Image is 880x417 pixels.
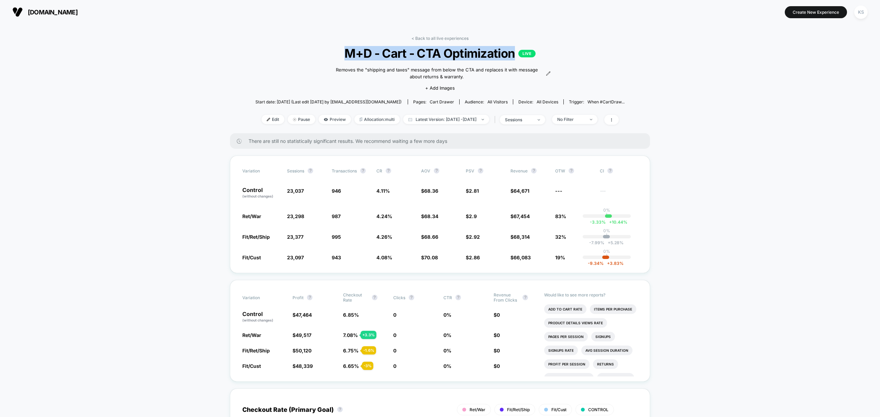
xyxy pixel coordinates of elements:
[376,168,382,173] span: CR
[287,168,304,173] span: Sessions
[538,119,540,121] img: end
[287,234,304,240] span: 23,377
[242,234,270,240] span: Fit/Ret/Ship
[274,46,606,60] span: M+D - Cart - CTA Optimization
[393,312,396,318] span: 0
[510,255,531,260] span: $
[293,295,304,300] span: Profit
[555,188,562,194] span: ---
[360,168,366,173] button: ?
[443,312,451,318] span: 0 %
[514,255,531,260] span: 66,083
[287,213,304,219] span: 23,298
[424,234,438,240] span: 68.66
[555,168,593,173] span: OTW
[497,363,500,369] span: 0
[332,168,357,173] span: Transactions
[443,363,451,369] span: 0 %
[518,50,536,57] p: LIVE
[555,234,566,240] span: 32%
[604,261,624,266] span: 3.83 %
[319,115,351,124] span: Preview
[482,119,484,120] img: end
[494,348,500,353] span: $
[569,99,625,104] div: Trigger:
[408,118,412,121] img: calendar
[588,261,604,266] span: -9.34 %
[606,254,607,259] p: |
[411,36,469,41] a: < Back to all live experiences
[409,295,414,300] button: ?
[242,332,261,338] span: Ret/War
[332,234,341,240] span: 995
[372,295,377,300] button: ?
[337,407,343,412] button: ?
[362,362,373,370] div: - 3 %
[603,249,610,254] p: 0%
[600,189,638,199] span: ---
[393,348,396,353] span: 0
[544,346,578,355] li: Signups Rate
[242,194,273,198] span: (without changes)
[597,373,634,383] li: Subscriptions
[376,213,392,219] span: 4.24 %
[443,348,451,353] span: 0 %
[544,318,607,328] li: Product Details Views Rate
[544,292,638,297] p: Would like to see more reports?
[28,9,78,16] span: [DOMAIN_NAME]
[242,318,273,322] span: (without changes)
[607,261,610,266] span: +
[510,213,530,219] span: $
[588,407,608,412] span: CONTROL
[376,234,392,240] span: 4.26 %
[465,99,508,104] div: Audience:
[470,407,485,412] span: Ret/War
[12,7,23,17] img: Visually logo
[362,346,376,354] div: - 1.6 %
[466,213,477,219] span: $
[361,331,376,339] div: + 3.3 %
[551,407,566,412] span: Fit/Cust
[332,255,341,260] span: 943
[487,99,508,104] span: All Visitors
[249,138,636,144] span: There are still no statistically significant results. We recommend waiting a few more days
[393,363,396,369] span: 0
[569,168,574,173] button: ?
[497,312,500,318] span: 0
[386,168,391,173] button: ?
[332,213,341,219] span: 987
[434,168,439,173] button: ?
[443,332,451,338] span: 0 %
[288,115,315,124] span: Pause
[293,312,312,318] span: $
[354,115,400,124] span: Allocation: multi
[296,363,313,369] span: 48,339
[522,295,528,300] button: ?
[606,233,607,238] p: |
[514,213,530,219] span: 67,454
[466,255,480,260] span: $
[544,332,588,341] li: Pages Per Session
[242,311,286,323] p: Control
[287,188,304,194] span: 23,037
[497,348,500,353] span: 0
[606,219,627,225] span: 10.44 %
[308,168,313,173] button: ?
[469,255,480,260] span: 2.86
[296,332,311,338] span: 49,517
[581,346,632,355] li: Avg Session Duration
[443,295,452,300] span: CTR
[555,213,566,219] span: 83%
[497,332,500,338] span: 0
[242,292,280,303] span: Variation
[854,5,868,19] div: KS
[507,407,530,412] span: Fit/Ret/Ship
[608,240,610,245] span: +
[494,332,500,338] span: $
[544,373,594,383] li: Returns Per Session
[531,168,537,173] button: ?
[10,7,80,18] button: [DOMAIN_NAME]
[600,168,638,173] span: CI
[430,99,454,104] span: cart drawer
[510,168,528,173] span: Revenue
